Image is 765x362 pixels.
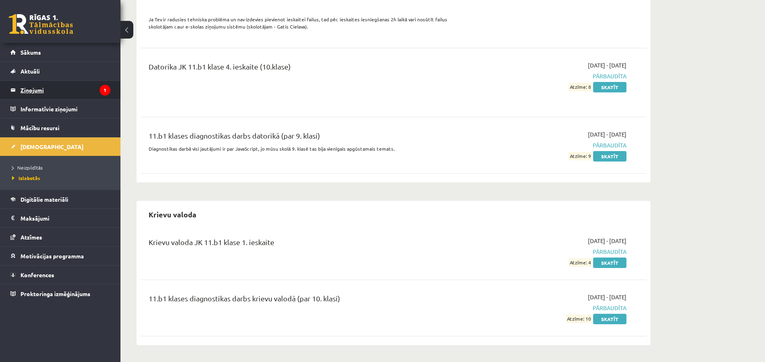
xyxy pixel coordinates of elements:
[100,85,110,96] i: 1
[149,16,463,30] p: Ja Tev ir radusies tehniska problēma un nav izdevies pievienot ieskaitei failus, tad pēc ieskaite...
[20,290,90,297] span: Proktoringa izmēģinājums
[9,14,73,34] a: Rīgas 1. Tālmācības vidusskola
[20,233,42,241] span: Atzīmes
[593,151,626,162] a: Skatīt
[10,119,110,137] a: Mācību resursi
[12,164,43,171] span: Neizpildītās
[149,237,463,252] div: Krievu valoda JK 11.b1 klase 1. ieskaite
[588,237,626,245] span: [DATE] - [DATE]
[593,82,626,92] a: Skatīt
[475,304,626,312] span: Pārbaudīta
[12,174,112,182] a: Izlabotās
[593,258,626,268] a: Skatīt
[475,141,626,149] span: Pārbaudīta
[10,43,110,61] a: Sākums
[20,209,110,227] legend: Maksājumi
[12,164,112,171] a: Neizpildītās
[475,247,626,256] span: Pārbaudīta
[475,72,626,80] span: Pārbaudīta
[149,130,463,145] div: 11.b1 klases diagnostikas darbs datorikā (par 9. klasi)
[10,137,110,156] a: [DEMOGRAPHIC_DATA]
[20,124,59,131] span: Mācību resursi
[20,67,40,75] span: Aktuāli
[149,293,463,308] div: 11.b1 klases diagnostikas darbs krievu valodā (par 10. klasi)
[569,152,592,160] span: Atzīme: 9
[10,100,110,118] a: Informatīvie ziņojumi
[10,284,110,303] a: Proktoringa izmēģinājums
[20,100,110,118] legend: Informatīvie ziņojumi
[20,252,84,260] span: Motivācijas programma
[10,266,110,284] a: Konferences
[588,293,626,301] span: [DATE] - [DATE]
[593,314,626,324] a: Skatīt
[149,61,463,76] div: Datorika JK 11.b1 klase 4. ieskaite (10.klase)
[10,247,110,265] a: Motivācijas programma
[569,83,592,91] span: Atzīme: 8
[566,315,592,323] span: Atzīme: 10
[20,143,84,150] span: [DEMOGRAPHIC_DATA]
[141,205,204,224] h2: Krievu valoda
[149,145,463,152] p: Diagnostikas darbā visi jautājumi ir par JavaScript, jo mūsu skolā 9. klasē tas bija vienīgais ap...
[588,61,626,70] span: [DATE] - [DATE]
[10,228,110,246] a: Atzīmes
[569,258,592,267] span: Atzīme: 4
[20,271,54,278] span: Konferences
[588,130,626,139] span: [DATE] - [DATE]
[20,81,110,99] legend: Ziņojumi
[10,81,110,99] a: Ziņojumi1
[10,209,110,227] a: Maksājumi
[20,49,41,56] span: Sākums
[20,196,68,203] span: Digitālie materiāli
[10,190,110,209] a: Digitālie materiāli
[10,62,110,80] a: Aktuāli
[12,175,40,181] span: Izlabotās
